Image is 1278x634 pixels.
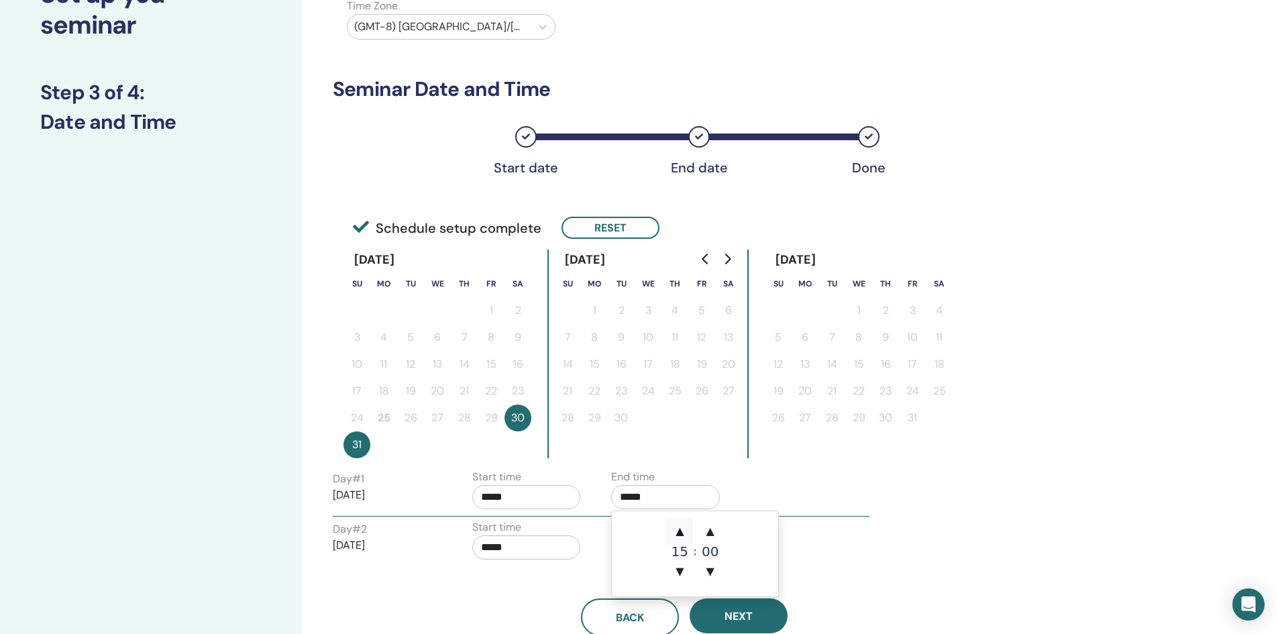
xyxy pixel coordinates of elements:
div: [DATE] [343,250,406,270]
button: 23 [608,378,635,405]
span: ▲ [666,518,693,545]
button: 30 [504,405,531,431]
th: Friday [688,270,715,297]
button: 25 [926,378,953,405]
th: Monday [370,270,397,297]
div: v 4.0.25 [38,21,66,32]
button: 3 [899,297,926,324]
button: 17 [343,378,370,405]
button: 21 [451,378,478,405]
button: 21 [554,378,581,405]
button: 3 [635,297,661,324]
div: Keywords by Traffic [148,79,226,88]
button: Go to next month [716,246,738,272]
th: Saturday [926,270,953,297]
div: Domain Overview [51,79,120,88]
th: Thursday [451,270,478,297]
th: Wednesday [635,270,661,297]
h3: Date and Time [40,110,262,134]
button: 18 [926,351,953,378]
button: 6 [715,297,742,324]
button: 11 [370,351,397,378]
th: Thursday [661,270,688,297]
label: Start time [472,469,521,485]
button: 4 [926,297,953,324]
button: 4 [370,324,397,351]
th: Sunday [765,270,792,297]
button: 27 [792,405,818,431]
button: 13 [424,351,451,378]
button: 24 [343,405,370,431]
button: Go to previous month [695,246,716,272]
button: 3 [343,324,370,351]
p: [DATE] [333,537,441,553]
button: 8 [581,324,608,351]
th: Sunday [554,270,581,297]
button: 17 [899,351,926,378]
button: 14 [451,351,478,378]
button: 20 [424,378,451,405]
th: Sunday [343,270,370,297]
div: : [693,518,696,585]
span: ▲ [697,518,724,545]
button: 22 [845,378,872,405]
button: 15 [845,351,872,378]
img: tab_domain_overview_orange.svg [36,78,47,89]
button: 4 [661,297,688,324]
th: Tuesday [608,270,635,297]
button: 13 [792,351,818,378]
th: Monday [581,270,608,297]
button: 15 [581,351,608,378]
button: 27 [715,378,742,405]
h3: Step 3 of 4 : [40,81,262,105]
button: 15 [478,351,504,378]
button: 5 [765,324,792,351]
button: 31 [899,405,926,431]
div: Done [835,160,902,176]
button: 12 [397,351,424,378]
h3: Seminar Date and Time [333,77,1036,101]
button: 29 [581,405,608,431]
button: 6 [792,324,818,351]
button: 14 [554,351,581,378]
button: 12 [765,351,792,378]
button: 9 [504,324,531,351]
button: 7 [451,324,478,351]
button: 23 [504,378,531,405]
button: 28 [554,405,581,431]
div: [DATE] [554,250,617,270]
label: Day # 2 [333,521,367,537]
div: 00 [697,545,724,558]
button: 22 [581,378,608,405]
button: 11 [926,324,953,351]
button: 7 [554,324,581,351]
button: 1 [581,297,608,324]
img: tab_keywords_by_traffic_grey.svg [134,78,144,89]
button: 2 [872,297,899,324]
button: 24 [899,378,926,405]
button: 1 [478,297,504,324]
button: 18 [661,351,688,378]
th: Saturday [715,270,742,297]
button: 8 [845,324,872,351]
button: 30 [872,405,899,431]
th: Friday [899,270,926,297]
th: Friday [478,270,504,297]
button: 10 [899,324,926,351]
button: 19 [688,351,715,378]
button: 2 [608,297,635,324]
button: 22 [478,378,504,405]
span: Schedule setup complete [353,218,541,238]
th: Wednesday [424,270,451,297]
span: ▼ [666,558,693,585]
button: 1 [845,297,872,324]
button: 16 [608,351,635,378]
span: Next [725,609,753,623]
button: 25 [661,378,688,405]
button: 13 [715,324,742,351]
button: 6 [424,324,451,351]
button: 2 [504,297,531,324]
button: 21 [818,378,845,405]
button: 11 [661,324,688,351]
button: 18 [370,378,397,405]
